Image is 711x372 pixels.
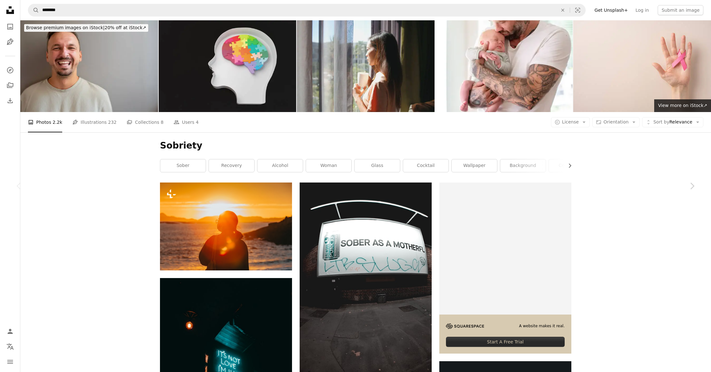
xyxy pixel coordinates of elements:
span: 4 [196,119,199,126]
a: Collections 8 [127,112,163,132]
button: Orientation [592,117,640,127]
a: recovery [209,159,254,172]
img: So happy to be here [20,20,158,112]
img: Dad holding his newborn baby [435,20,573,112]
a: cocktail [403,159,449,172]
a: sober [160,159,206,172]
a: white signage on wall [300,280,432,285]
button: Visual search [570,4,585,16]
button: Menu [4,355,17,368]
a: wallpaper [452,159,497,172]
a: Photos [4,20,17,33]
a: Log in / Sign up [4,325,17,338]
a: Log in [632,5,653,15]
span: 8 [161,119,163,126]
a: alcohol [257,159,303,172]
a: woman [306,159,351,172]
a: a neon sign that says it's not love i'm just drunk [160,363,292,369]
div: Start A Free Trial [446,337,565,347]
button: Sort byRelevance [642,117,703,127]
button: Language [4,340,17,353]
span: License [562,119,579,124]
a: Download History [4,94,17,107]
a: background [500,159,546,172]
span: View more on iStock ↗ [658,103,707,108]
div: 20% off at iStock ↗ [24,24,148,32]
span: Sort by [653,119,669,124]
button: License [551,117,590,127]
img: A symbolic pink ribbon in a hand, symbolizing support and awareness for breast cancer [573,20,711,112]
a: a person standing in front of a body of water [160,223,292,229]
span: 232 [108,119,117,126]
a: Users 4 [174,112,199,132]
a: Illustrations 232 [72,112,116,132]
span: A website makes it real. [519,323,565,329]
h1: Sobriety [160,140,571,151]
button: Submit an image [658,5,703,15]
img: file-1705255347840-230a6ab5bca9image [446,323,484,329]
a: Next [673,156,711,216]
button: Search Unsplash [28,4,39,16]
a: Explore [4,64,17,76]
span: Browse premium images on iStock | [26,25,104,30]
a: Illustrations [4,36,17,48]
img: Multi-colored brain jigsaw puzzle in a human head shaped container on black background. 3D illust... [159,20,296,112]
a: glass [355,159,400,172]
a: celebration [549,159,594,172]
form: Find visuals sitewide [28,4,586,17]
a: Browse premium images on iStock|20% off at iStock↗ [20,20,152,36]
a: View more on iStock↗ [654,99,711,112]
img: Mature Asian Woman Contemplating with Hot Tea by the Hotel Room Window [297,20,435,112]
a: Collections [4,79,17,92]
button: Clear [556,4,570,16]
button: scroll list to the right [564,159,571,172]
span: Relevance [653,119,692,125]
img: a person standing in front of a body of water [160,183,292,270]
span: Orientation [603,119,628,124]
a: Get Unsplash+ [591,5,632,15]
a: A website makes it real.Start A Free Trial [439,183,571,354]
